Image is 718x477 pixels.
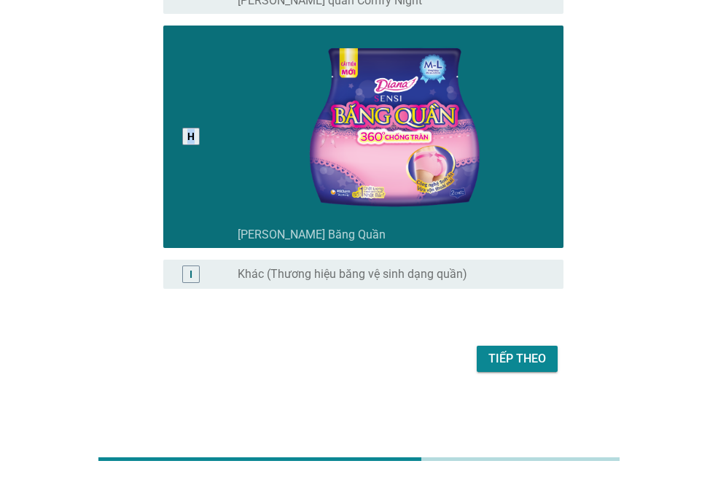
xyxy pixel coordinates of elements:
[488,350,546,368] div: Tiếp theo
[238,31,552,222] img: a12c40e1-d092-49be-86a1-ab81ec0306e9-image83.png
[238,267,467,282] label: Khác (Thương hiệu băng vệ sinh dạng quần)
[477,346,558,372] button: Tiếp theo
[190,267,192,282] div: I
[187,129,195,144] div: H
[238,228,386,242] label: [PERSON_NAME] Băng Quần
